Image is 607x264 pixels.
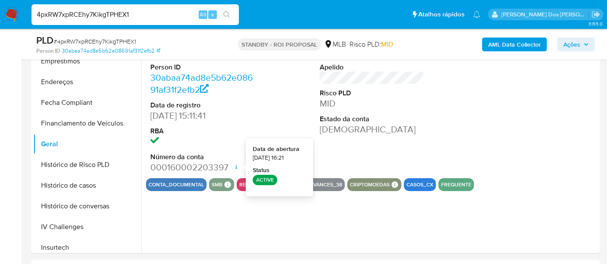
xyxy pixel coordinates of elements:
[488,38,541,51] b: AML Data Collector
[33,113,141,134] button: Financiamento de Veículos
[320,88,424,98] dt: Risco PLD
[150,152,255,162] dt: Número da conta
[324,40,346,49] div: MLB
[150,126,255,136] dt: RBA
[150,110,255,122] dd: [DATE] 15:11:41
[350,183,390,186] button: criptomoedas
[473,11,480,18] a: Notificações
[239,183,267,186] button: regulado
[238,38,321,50] p: STANDBY - ROI PROPOSAL
[33,196,141,217] button: Histórico de conversas
[482,38,547,51] button: AML Data Collector
[33,134,141,154] button: Geral
[33,237,141,258] button: Insurtech
[563,38,580,51] span: Ações
[588,20,603,27] span: 3.155.0
[33,92,141,113] button: Fecha Compliant
[32,9,239,20] input: Pesquise usuários ou casos...
[284,183,342,186] button: money_advances_38
[253,167,270,175] strong: Status
[150,71,253,96] a: 30abaa74ad8e5b62e08691af31f2efb2
[200,10,207,19] span: Alt
[320,97,424,110] dd: MID
[33,217,141,237] button: IV Challenges
[381,39,393,49] span: MID
[149,183,204,186] button: conta_documental
[253,175,277,185] p: ACTIVE
[253,154,284,162] span: [DATE] 16:21
[36,33,54,47] b: PLD
[502,10,589,19] p: renato.lopes@mercadopago.com.br
[212,183,222,186] button: smb
[320,63,424,72] dt: Apelido
[36,47,60,55] b: Person ID
[350,40,393,49] span: Risco PLD:
[150,161,255,173] dd: 000160002203397
[591,10,601,19] a: Sair
[418,10,464,19] span: Atalhos rápidos
[211,10,214,19] span: s
[320,114,424,124] dt: Estado da conta
[62,47,160,55] a: 30abaa74ad8e5b62e08691af31f2efb2
[218,9,235,21] button: search-icon
[557,38,595,51] button: Ações
[320,123,424,135] dd: [DEMOGRAPHIC_DATA]
[407,183,433,186] button: casos_cx
[150,63,255,72] dt: Person ID
[54,37,136,46] span: # 4pxRW7xpRCEhy7KikgTPHEX1
[33,154,141,175] button: Histórico de Risco PLD
[33,72,141,92] button: Endereços
[150,101,255,110] dt: Data de registro
[33,175,141,196] button: Histórico de casos
[253,145,299,154] strong: Data de abertura
[33,51,141,72] button: Empréstimos
[441,183,471,186] button: frequente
